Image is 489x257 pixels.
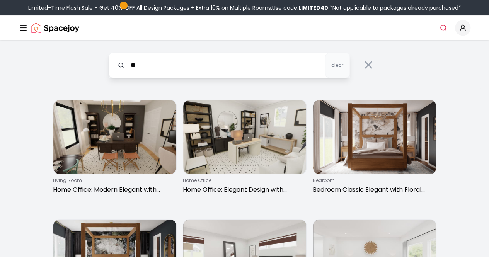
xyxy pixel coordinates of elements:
span: clear [331,62,343,68]
span: *Not applicable to packages already purchased* [328,4,461,12]
p: Home Office: Modern Elegant with Charcoal Accents [53,185,174,194]
div: Limited-Time Flash Sale – Get 40% OFF All Design Packages + Extra 10% on Multiple Rooms. [28,4,461,12]
p: Home Office: Elegant Design with Natural Textures [183,185,303,194]
p: living room [53,177,174,184]
a: Home Office: Modern Elegant with Charcoal Accentsliving roomHome Office: Modern Elegant with Char... [53,100,177,197]
b: LIMITED40 [298,4,328,12]
img: Spacejoy Logo [31,20,79,36]
a: Bedroom Classic Elegant with Floral WallpaperbedroomBedroom Classic Elegant with Floral Wallpaper [313,100,436,197]
p: bedroom [313,177,433,184]
a: Home Office: Elegant Design with Natural Textureshome officeHome Office: Elegant Design with Natu... [183,100,307,197]
p: home office [183,177,303,184]
img: Bedroom Classic Elegant with Floral Wallpaper [313,100,436,174]
img: Home Office: Elegant Design with Natural Textures [183,100,306,174]
nav: Global [19,15,470,40]
img: Home Office: Modern Elegant with Charcoal Accents [53,100,176,174]
button: clear [325,53,350,78]
p: Bedroom Classic Elegant with Floral Wallpaper [313,185,433,194]
a: Spacejoy [31,20,79,36]
span: Use code: [272,4,328,12]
